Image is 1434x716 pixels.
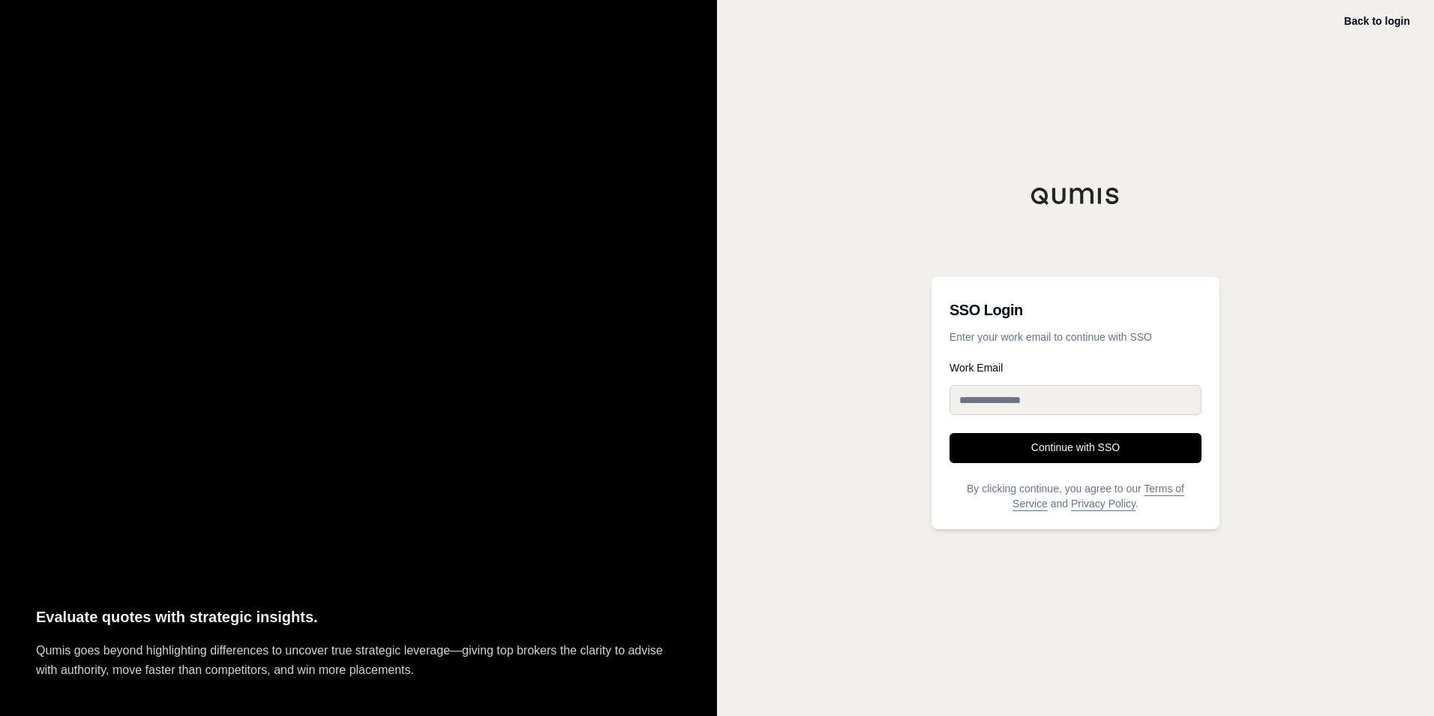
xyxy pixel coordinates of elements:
p: Qumis goes beyond highlighting differences to uncover true strategic leverage—giving top brokers ... [36,641,681,680]
h3: SSO Login [949,295,1201,325]
p: Enter your work email to continue with SSO [949,329,1201,344]
button: Continue with SSO [949,433,1201,463]
p: Evaluate quotes with strategic insights. [36,605,681,630]
img: Qumis [1030,187,1120,205]
a: Back to login [1344,15,1410,27]
a: Privacy Policy [1071,498,1135,510]
p: By clicking continue, you agree to our and . [949,481,1201,511]
label: Work Email [949,363,1201,373]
